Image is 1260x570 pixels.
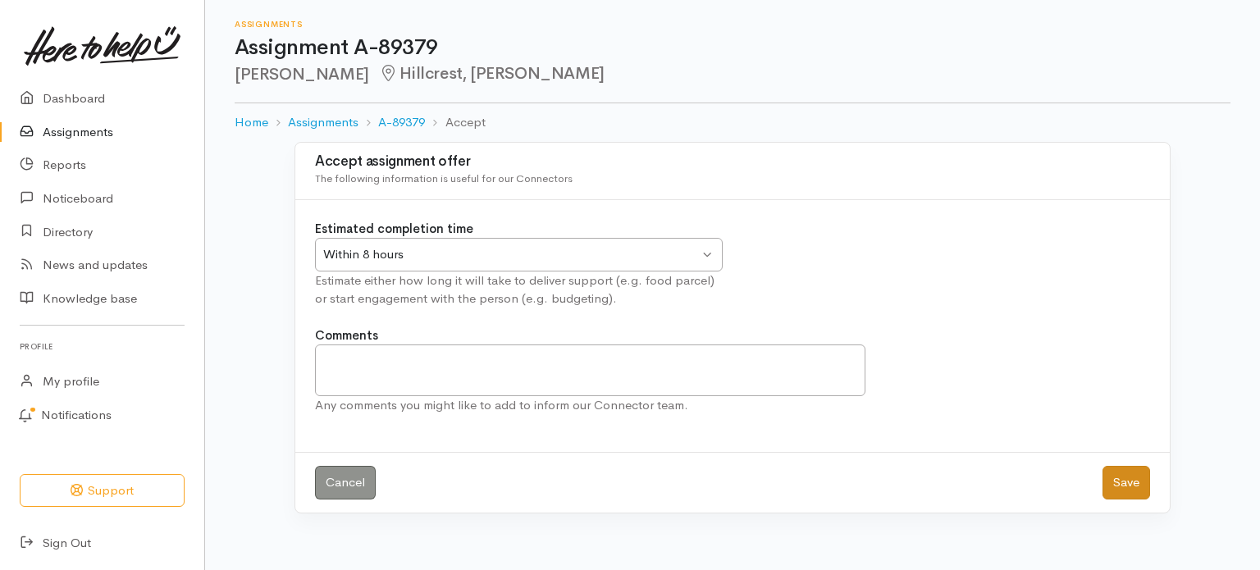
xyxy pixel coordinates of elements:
[425,113,485,132] li: Accept
[235,65,1230,84] h2: [PERSON_NAME]
[315,220,473,239] label: Estimated completion time
[323,245,699,264] div: Within 8 hours
[315,171,573,185] span: The following information is useful for our Connectors
[315,271,723,308] div: Estimate either how long it will take to deliver support (e.g. food parcel) or start engagement w...
[235,103,1230,142] nav: breadcrumb
[235,36,1230,60] h1: Assignment A-89379
[315,396,865,415] div: Any comments you might like to add to inform our Connector team.
[288,113,358,132] a: Assignments
[235,113,268,132] a: Home
[315,154,1150,170] h3: Accept assignment offer
[20,335,185,358] h6: Profile
[378,113,425,132] a: A-89379
[235,20,1230,29] h6: Assignments
[315,466,376,499] a: Cancel
[315,326,378,345] label: Comments
[379,63,605,84] span: Hillcrest, [PERSON_NAME]
[1102,466,1150,499] button: Save
[20,474,185,508] button: Support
